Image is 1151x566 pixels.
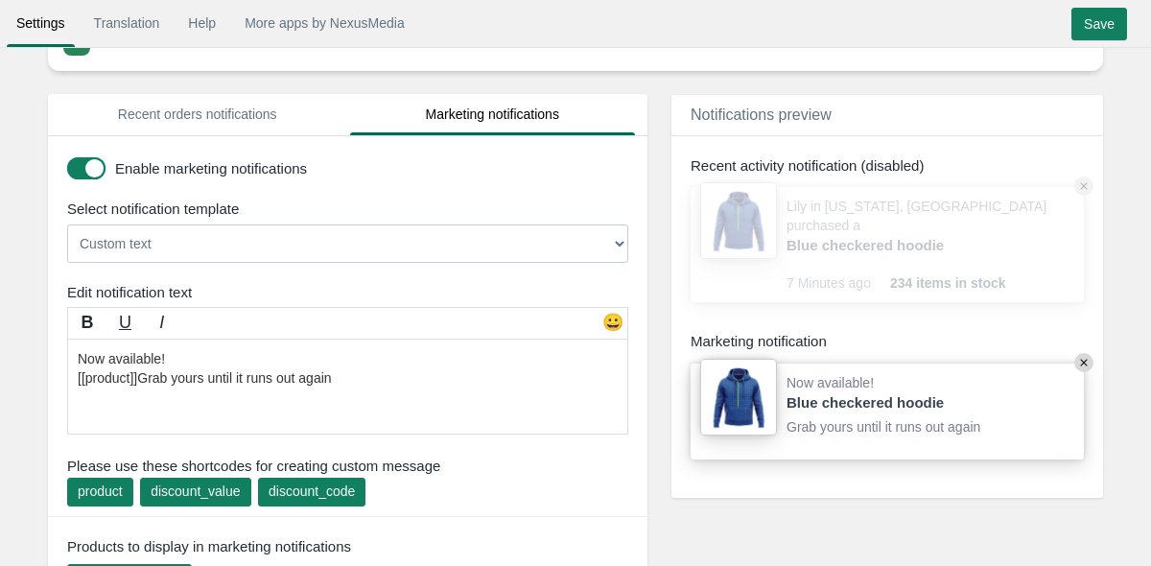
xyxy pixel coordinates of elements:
[159,313,164,332] i: I
[84,6,170,40] a: Translation
[1071,8,1127,40] input: Save
[82,313,94,332] b: B
[700,182,777,259] img: 80x80_sample.jpg
[691,331,1084,351] div: Marketing notification
[599,311,627,340] div: 😀
[67,339,628,435] textarea: Now available! [[product]]Grab yours until it runs out again
[890,273,1006,293] span: 234 items in stock
[269,482,355,501] div: discount_code
[235,6,414,40] a: More apps by NexusMedia
[787,235,988,255] a: Blue checkered hoodie
[787,273,890,293] span: 7 Minutes ago
[700,359,777,436] img: 80x80_sample.jpg
[67,536,351,556] span: Products to display in marketing notifications
[67,456,628,476] span: Please use these shortcodes for creating custom message
[55,94,341,135] a: Recent orders notifications
[53,282,652,302] div: Edit notification text
[7,6,75,40] a: Settings
[787,392,988,413] a: Blue checkered hoodie
[178,6,225,40] a: Help
[78,482,123,501] div: product
[115,158,623,178] label: Enable marketing notifications
[151,482,240,501] div: discount_value
[787,197,1074,273] div: Lily in [US_STATE], [GEOGRAPHIC_DATA] purchased a
[53,199,652,219] div: Select notification template
[350,94,636,135] a: Marketing notifications
[119,313,131,332] u: U
[787,373,988,450] div: Now available! Grab yours until it runs out again
[691,106,832,123] span: Notifications preview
